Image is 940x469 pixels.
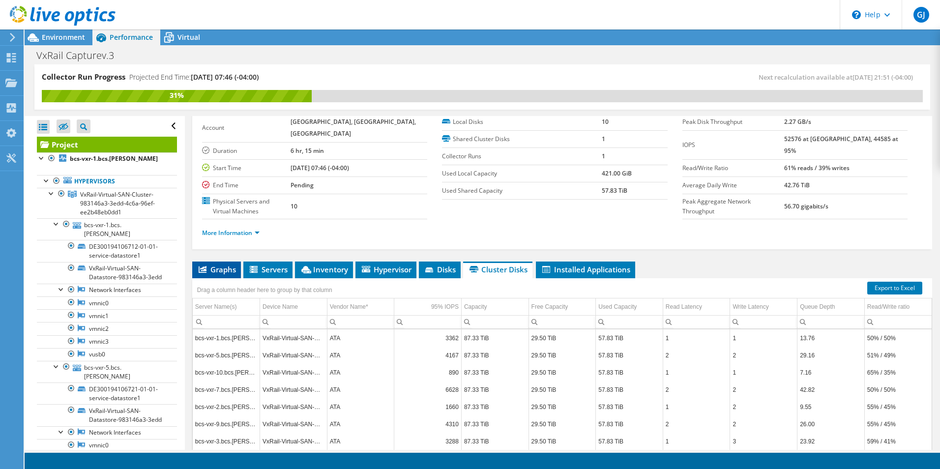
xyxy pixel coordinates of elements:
a: Network Interfaces [37,426,177,439]
b: 10 [291,202,297,210]
div: Write Latency [733,301,768,313]
td: Column Write Latency, Value 2 [730,398,797,415]
a: vmnic2 [37,322,177,335]
td: Server Name(s) Column [193,298,260,316]
span: Hypervisor [360,264,411,274]
div: Drag a column header here to group by that column [195,283,335,297]
a: bcs-vxr-1.bcs.[PERSON_NAME] [37,218,177,240]
a: Project [37,137,177,152]
td: Free Capacity Column [529,298,596,316]
td: Column Free Capacity, Value 29.50 TiB [529,329,596,347]
td: Column Used Capacity, Value 57.83 TiB [596,398,663,415]
td: Column Device Name, Value VxRail-Virtual-SAN-Datastore-983146a3-3edd [260,398,327,415]
div: Queue Depth [800,301,835,313]
a: Network Interfaces [37,284,177,296]
td: Write Latency Column [730,298,797,316]
td: Column Free Capacity, Value 29.50 TiB [529,347,596,364]
td: 95% IOPS Column [394,298,462,316]
td: Column Device Name, Value VxRail-Virtual-SAN-Datastore-983146a3-3edd [260,364,327,381]
span: Graphs [197,264,236,274]
td: Column Queue Depth, Value 42.82 [797,381,865,398]
td: Column 95% IOPS, Value 1660 [394,398,462,415]
td: Column Free Capacity, Value 29.50 TiB [529,415,596,433]
td: Column Capacity, Value 87.33 TiB [461,398,529,415]
td: Column Write Latency, Value 1 [730,329,797,347]
label: Average Daily Write [682,180,785,190]
td: Column Free Capacity, Value 29.50 TiB [529,381,596,398]
td: Column Device Name, Value VxRail-Virtual-SAN-Datastore-983146a3-3edd [260,415,327,433]
label: Start Time [202,163,291,173]
td: Read/Write ratio Column [864,298,932,316]
a: DE300194106721-01-01-service-datastore1 [37,382,177,404]
b: [DATE] 07:46 (-04:00) [291,164,349,172]
td: Column Capacity, Value 87.33 TiB [461,433,529,450]
td: Column Write Latency, Filter cell [730,315,797,328]
span: Environment [42,32,85,42]
div: 31% [42,90,312,101]
b: 1 [602,135,605,143]
td: Device Name Column [260,298,327,316]
td: Column Read Latency, Value 1 [663,329,730,347]
label: IOPS [682,140,785,150]
td: Column Device Name, Value VxRail-Virtual-SAN-Datastore-983146a3-3edd [260,347,327,364]
td: Column Capacity, Value 87.33 TiB [461,415,529,433]
div: Used Capacity [598,301,637,313]
td: Column Device Name, Value VxRail-Virtual-SAN-Datastore-983146a3-3edd [260,329,327,347]
span: Virtual [177,32,200,42]
td: Column Capacity, Value 87.33 TiB [461,329,529,347]
td: Column 95% IOPS, Value 4167 [394,347,462,364]
td: Column Read/Write ratio, Value 50% / 50% [864,329,932,347]
label: End Time [202,180,291,190]
td: Column Queue Depth, Value 29.16 [797,347,865,364]
b: 6 hr, 15 min [291,147,324,155]
label: Used Shared Capacity [442,186,602,196]
b: 61% reads / 39% writes [784,164,850,172]
td: Column Capacity, Value 87.33 TiB [461,381,529,398]
div: Read/Write ratio [867,301,910,313]
label: Collector Runs [442,151,602,161]
a: bcs-vxr-5.bcs.[PERSON_NAME] [37,361,177,382]
span: GJ [913,7,929,23]
label: Physical Servers and Virtual Machines [202,197,291,216]
b: bcs-vxr-1.bcs.[PERSON_NAME] [70,154,158,163]
td: Column Queue Depth, Filter cell [797,315,865,328]
span: [DATE] 21:51 (-04:00) [852,73,913,82]
td: Column Used Capacity, Value 57.83 TiB [596,381,663,398]
b: 1 [602,152,605,160]
td: Column Server Name(s), Value bcs-vxr-7.bcs.berk [193,381,260,398]
span: Inventory [300,264,348,274]
td: Column Read Latency, Value 1 [663,364,730,381]
label: Shared Cluster Disks [442,134,602,144]
td: Column 95% IOPS, Value 3288 [394,433,462,450]
td: Column Queue Depth, Value 13.76 [797,329,865,347]
td: Column 95% IOPS, Value 4310 [394,415,462,433]
td: Column Read Latency, Value 1 [663,398,730,415]
td: Column 95% IOPS, Value 6628 [394,381,462,398]
td: Column Write Latency, Value 2 [730,347,797,364]
a: VxRail-Virtual-SAN-Datastore-983146a3-3edd [37,404,177,426]
td: Column Device Name, Value VxRail-Virtual-SAN-Datastore-983146a3-3edd [260,381,327,398]
a: VxRail-Virtual-SAN-Cluster-983146a3-3edd-4c6a-96ef-ee2b48eb0dd1 [37,188,177,218]
a: Export to Excel [867,282,922,294]
td: Column 95% IOPS, Value 890 [394,364,462,381]
td: Column Used Capacity, Value 57.83 TiB [596,364,663,381]
b: 10 [602,117,609,126]
label: Peak Disk Throughput [682,117,785,127]
td: Column Read Latency, Value 1 [663,433,730,450]
span: [DATE] 07:46 (-04:00) [191,72,259,82]
td: Column Queue Depth, Value 26.00 [797,415,865,433]
a: Hypervisors [37,175,177,188]
td: Column Capacity, Value 87.33 TiB [461,347,529,364]
td: Used Capacity Column [596,298,663,316]
label: Duration [202,146,291,156]
td: Column Server Name(s), Value bcs-vxr-1.bcs.berk [193,329,260,347]
a: VxRail-Virtual-SAN-Datastore-983146a3-3edd [37,262,177,284]
div: Read Latency [666,301,702,313]
b: [GEOGRAPHIC_DATA], [GEOGRAPHIC_DATA], [GEOGRAPHIC_DATA] [291,117,416,138]
td: Column Device Name, Value VxRail-Virtual-SAN-Datastore-983146a3-3edd [260,433,327,450]
td: Column Vendor Name*, Value ATA [327,329,394,347]
label: Peak Aggregate Network Throughput [682,197,785,216]
span: VxRail-Virtual-SAN-Cluster-983146a3-3edd-4c6a-96ef-ee2b48eb0dd1 [80,190,155,216]
td: Column Server Name(s), Value bcs-vxr-5.bcs.berk [193,347,260,364]
td: Queue Depth Column [797,298,865,316]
